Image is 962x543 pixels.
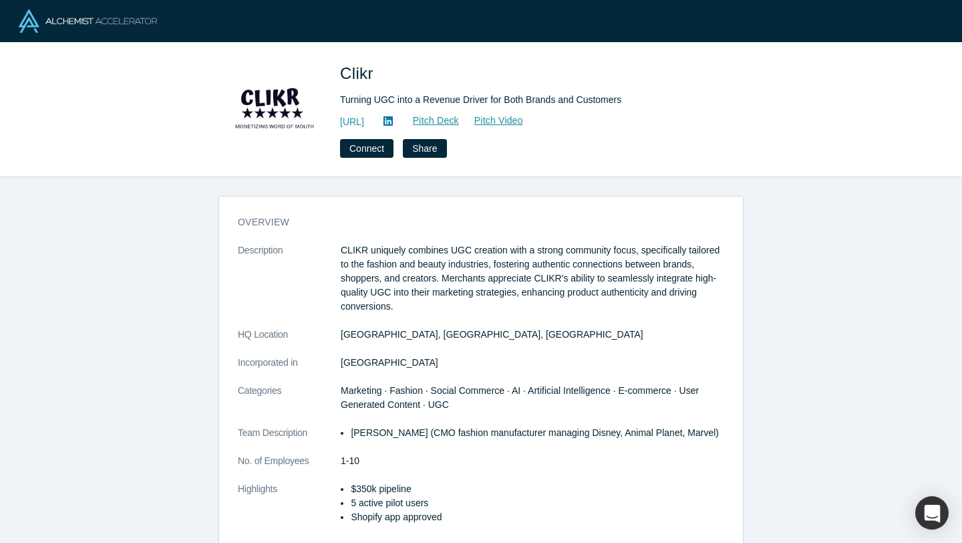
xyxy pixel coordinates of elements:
dt: Highlights [238,482,341,538]
li: $350k pipeline [351,482,724,496]
img: Clikr's Logo [228,62,321,155]
li: [PERSON_NAME] (CMO fashion manufacturer managing Disney, Animal Planet, Marvel) [351,426,724,440]
dt: Categories [238,384,341,426]
img: Alchemist Logo [19,9,157,33]
dd: [GEOGRAPHIC_DATA], [GEOGRAPHIC_DATA], [GEOGRAPHIC_DATA] [341,328,724,342]
li: Shopify app approved [351,510,724,524]
dt: No. of Employees [238,454,341,482]
a: Pitch Deck [398,113,460,128]
span: Marketing · Fashion · Social Commerce · AI · Artificial Intelligence · E-commerce · User Generate... [341,385,699,410]
dt: Incorporated in [238,356,341,384]
dt: HQ Location [238,328,341,356]
dd: 1-10 [341,454,724,468]
a: [URL] [340,115,364,129]
div: Turning UGC into a Revenue Driver for Both Brands and Customers [340,93,714,107]
span: Clikr [340,64,378,82]
dt: Description [238,243,341,328]
li: 5 active pilot users [351,496,724,510]
button: Share [403,139,446,158]
p: CLIKR uniquely combines UGC creation with a strong community focus, specifically tailored to the ... [341,243,724,314]
a: Pitch Video [460,113,524,128]
h3: overview [238,215,705,229]
button: Connect [340,139,393,158]
dt: Team Description [238,426,341,454]
dd: [GEOGRAPHIC_DATA] [341,356,724,370]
